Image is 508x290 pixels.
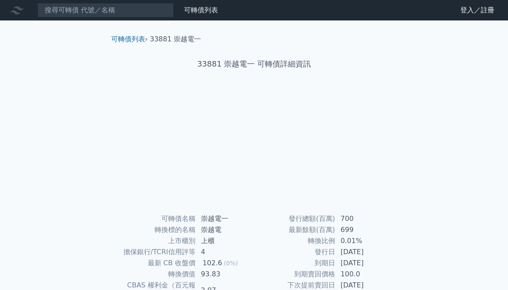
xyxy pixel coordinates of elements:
[196,213,254,224] td: 崇越電一
[115,269,196,280] td: 轉換價值
[111,34,148,44] li: ›
[201,258,224,268] div: 102.6
[196,246,254,258] td: 4
[111,35,145,43] a: 可轉債列表
[115,258,196,269] td: 最新 CB 收盤價
[254,213,336,224] td: 發行總額(百萬)
[224,260,238,267] span: (0%)
[336,258,394,269] td: [DATE]
[150,34,201,44] li: 33881 崇越電一
[336,224,394,235] td: 699
[104,58,404,70] h1: 33881 崇越電一 可轉債詳細資訊
[115,246,196,258] td: 擔保銀行/TCRI信用評等
[254,258,336,269] td: 到期日
[254,246,336,258] td: 發行日
[336,235,394,246] td: 0.01%
[453,3,501,17] a: 登入／註冊
[115,235,196,246] td: 上市櫃別
[254,235,336,246] td: 轉換比例
[336,213,394,224] td: 700
[115,213,196,224] td: 可轉債名稱
[196,224,254,235] td: 崇越電
[336,246,394,258] td: [DATE]
[115,224,196,235] td: 轉換標的名稱
[184,6,218,14] a: 可轉債列表
[254,269,336,280] td: 到期賣回價格
[37,3,174,17] input: 搜尋可轉債 代號／名稱
[196,235,254,246] td: 上櫃
[336,269,394,280] td: 100.0
[254,224,336,235] td: 最新餘額(百萬)
[196,269,254,280] td: 93.83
